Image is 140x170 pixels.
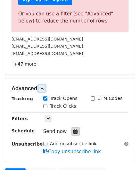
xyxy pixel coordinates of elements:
[12,85,128,92] h5: Advanced
[43,149,101,155] a: Copy unsubscribe link
[12,37,83,41] small: [EMAIL_ADDRESS][DOMAIN_NAME]
[50,140,97,147] label: Add unsubscribe link
[12,96,33,101] strong: Tracking
[12,116,28,121] strong: Filters
[12,60,38,68] a: +47 more
[18,10,122,25] div: Or you can use a filter (see "Advanced" below) to reduce the number of rows
[12,128,35,133] strong: Schedule
[108,139,140,170] iframe: Chat Widget
[50,103,76,110] label: Track Clicks
[43,129,67,134] span: Send now
[12,44,83,49] small: [EMAIL_ADDRESS][DOMAIN_NAME]
[50,95,78,102] label: Track Opens
[97,95,122,102] label: UTM Codes
[12,51,83,56] small: [EMAIL_ADDRESS][DOMAIN_NAME]
[12,141,43,147] strong: Unsubscribe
